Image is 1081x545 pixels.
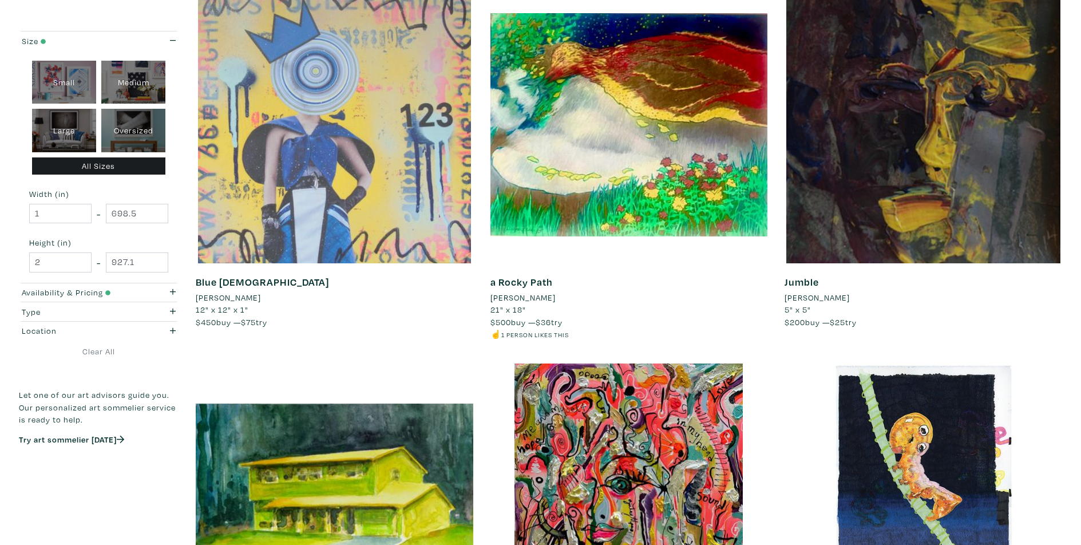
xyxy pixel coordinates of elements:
[22,306,133,318] div: Type
[785,317,857,327] span: buy — try
[19,389,179,426] p: Let one of our art advisors guide you. Our personalized art sommelier service is ready to help.
[196,291,473,304] a: [PERSON_NAME]
[490,328,768,341] li: ☝️
[19,302,179,321] button: Type
[490,317,511,327] span: $500
[196,317,216,327] span: $450
[97,255,101,270] span: -
[830,317,845,327] span: $25
[490,304,526,315] span: 21" x 18"
[22,35,133,48] div: Size
[101,109,165,152] div: Oversized
[22,286,133,299] div: Availability & Pricing
[490,275,553,289] a: a Rocky Path
[536,317,551,327] span: $36
[501,330,569,339] small: 1 person likes this
[19,457,179,481] iframe: Customer reviews powered by Trustpilot
[196,317,267,327] span: buy — try
[196,291,261,304] li: [PERSON_NAME]
[101,61,165,104] div: Medium
[785,317,805,327] span: $200
[97,206,101,222] span: -
[32,61,96,104] div: Small
[19,434,124,445] a: Try art sommelier [DATE]
[785,291,850,304] li: [PERSON_NAME]
[490,291,556,304] li: [PERSON_NAME]
[490,291,768,304] a: [PERSON_NAME]
[32,157,166,175] div: All Sizes
[32,109,96,152] div: Large
[785,304,811,315] span: 5" x 5"
[241,317,256,327] span: $75
[29,239,168,247] small: Height (in)
[19,31,179,50] button: Size
[19,322,179,341] button: Location
[19,345,179,358] a: Clear All
[490,317,563,327] span: buy — try
[785,291,1062,304] a: [PERSON_NAME]
[785,275,819,289] a: Jumble
[22,325,133,337] div: Location
[19,283,179,302] button: Availability & Pricing
[29,190,168,198] small: Width (in)
[196,304,248,315] span: 12" x 12" x 1"
[196,275,329,289] a: Blue [DEMOGRAPHIC_DATA]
